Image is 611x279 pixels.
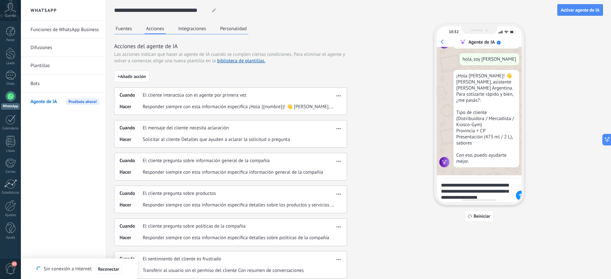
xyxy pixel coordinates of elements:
[449,30,459,34] div: 10:32
[21,21,106,39] li: Funciones de WhatsApp Business
[143,125,229,131] span: El mensaje del cliente necesita aclaración
[120,158,143,164] span: Cuando
[114,24,134,33] button: Fuentes
[143,158,270,164] span: El cliente pregunta sobre información general de la compañía
[21,75,106,93] li: Bots
[5,14,16,18] span: Cuenta
[143,104,335,110] span: Responder siempre con esta información específica ¡Hola {{nombre}}! 👋 [PERSON_NAME], asistente [P...
[143,223,246,230] span: El cliente pregunta sobre políticas de la compañía
[464,210,494,222] button: Reiniciar
[143,267,304,274] span: Transferir al usuario sin el permiso del cliente Con resumen de conversaciones
[31,39,99,57] a: Difusiones
[98,267,119,271] span: Reconectar
[120,202,143,208] span: Hacer
[21,93,106,110] li: Agente de IA
[1,126,20,131] div: Calendario
[468,39,495,45] div: Agente de IA
[95,264,122,274] button: Reconectar
[143,92,247,99] span: El cliente interactúa con el agente por primera vez
[114,51,345,64] span: Para eliminar el agente y volver a comenzar, elige una nueva plantilla en la
[217,58,265,64] a: biblioteca de plantillas.
[120,125,143,131] span: Cuando
[557,4,603,16] button: Activar agente de IA
[120,235,143,241] span: Hacer
[454,70,519,167] div: ¡Hola [PERSON_NAME]! 👋 [PERSON_NAME], asistente [PERSON_NAME] Argentina. Para cotizarte rápido y ...
[37,264,121,274] div: Sin conexión a Internet
[120,169,143,176] span: Hacer
[143,190,216,197] span: El cliente pregunta sobre productos
[177,24,208,33] button: Integraciones
[460,53,519,65] div: hola, soy [PERSON_NAME]
[120,92,143,99] span: Cuando
[1,82,20,86] div: Chats
[31,93,57,111] span: Agente de IA
[145,24,166,34] button: Acciones
[31,93,99,111] a: Agente de IAPruébalo ahora!
[31,75,99,93] a: Bots
[118,74,146,79] span: + Añadir acción
[1,103,20,109] div: WhatsApp
[143,202,335,208] span: Responder siempre con esta información específica detalles sobre los productos y servicios releva...
[120,223,143,230] span: Cuando
[12,261,17,266] span: 18
[120,104,143,110] span: Hacer
[1,236,20,240] div: Ayuda
[21,57,106,75] li: Plantillas
[21,39,106,57] li: Difusiones
[561,8,599,12] span: Activar agente de IA
[1,191,20,195] div: Estadísticas
[1,170,20,174] div: Correo
[219,24,248,33] button: Personalidad
[114,71,149,82] button: +Añadir acción
[66,98,99,105] span: Pruébalo ahora!
[31,21,99,39] a: Funciones de WhatsApp Business
[114,51,292,58] span: Las acciones indican qué hacer al agente de IA cuando se cumplen ciertas condiciones.
[1,61,20,65] div: Leads
[114,42,347,50] h3: Acciones del agente de IA
[1,149,20,153] div: Listas
[1,38,20,42] div: Panel
[120,190,143,197] span: Cuando
[120,136,143,143] span: Hacer
[143,235,329,241] span: Responder siempre con esta información específica detalles sobre políticas de la compañía
[474,214,490,218] span: Reiniciar
[143,256,221,262] span: El sentimiento del cliente es frustrado
[143,169,323,176] span: Responder siempre con esta información específica información general de la compañía
[143,136,290,143] span: Solicitar al cliente Detalles que ayuden a aclarar la solicitud o pregunta
[31,57,99,75] a: Plantillas
[120,256,143,262] span: Cuando
[1,213,20,217] div: Ajustes
[439,157,450,167] img: agent icon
